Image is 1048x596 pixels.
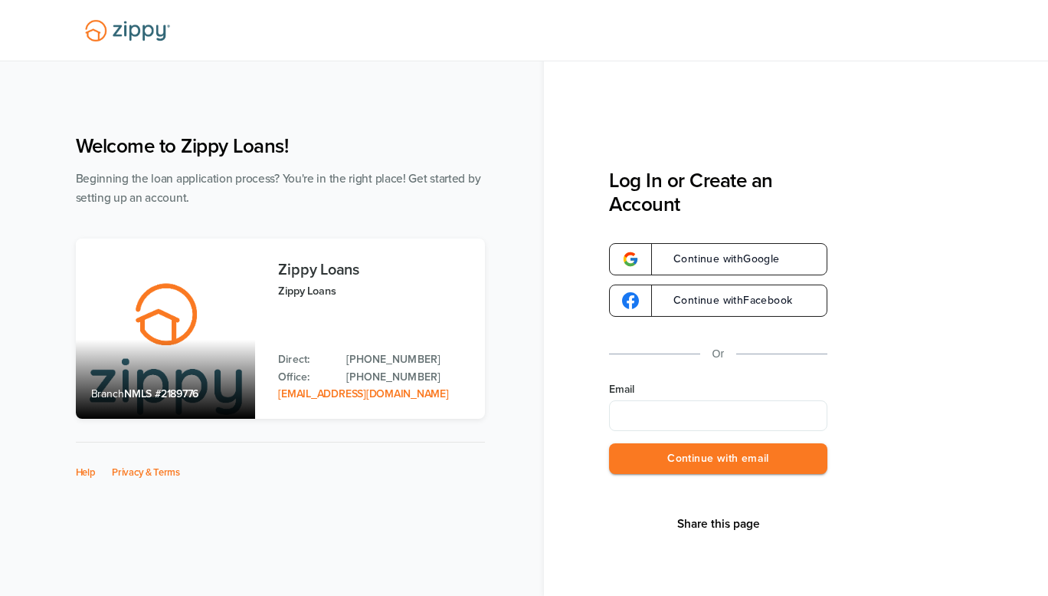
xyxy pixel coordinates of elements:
[278,387,448,400] a: Email Address: zippyguide@zippymh.com
[76,134,485,158] h1: Welcome to Zippy Loans!
[609,169,827,216] h3: Log In or Create an Account
[622,292,639,309] img: google-logo
[673,516,765,532] button: Share This Page
[346,369,469,386] a: Office Phone: 512-975-2947
[76,466,96,479] a: Help
[346,351,469,368] a: Direct Phone: 512-975-2947
[278,369,331,386] p: Office:
[622,251,639,268] img: google-logo
[712,344,725,364] p: Or
[658,295,792,306] span: Continue with Facebook
[609,285,827,317] a: google-logoContinue withFacebook
[91,387,125,400] span: Branch
[609,400,827,431] input: Email Address
[112,466,180,479] a: Privacy & Terms
[278,262,469,278] h3: Zippy Loans
[609,382,827,397] label: Email
[76,172,481,205] span: Beginning the loan application process? You're in the right place! Get started by setting up an a...
[609,243,827,275] a: google-logoContinue withGoogle
[658,254,780,265] span: Continue with Google
[278,351,331,368] p: Direct:
[124,387,198,400] span: NMLS #2189776
[76,13,179,48] img: Lender Logo
[609,443,827,475] button: Continue with email
[278,282,469,300] p: Zippy Loans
